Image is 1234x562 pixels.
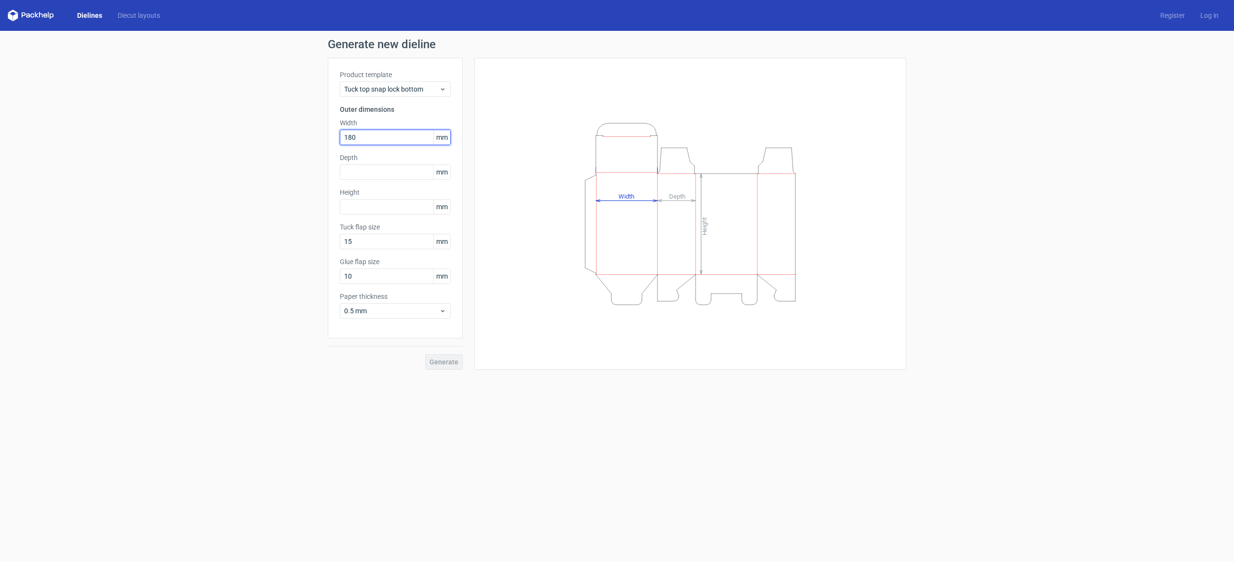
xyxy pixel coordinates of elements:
[1153,11,1193,20] a: Register
[669,192,685,200] tspan: Depth
[340,257,451,267] label: Glue flap size
[344,306,439,316] span: 0.5 mm
[328,39,906,50] h1: Generate new dieline
[69,11,110,20] a: Dielines
[340,292,451,301] label: Paper thickness
[344,84,439,94] span: Tuck top snap lock bottom
[433,165,450,179] span: mm
[433,130,450,145] span: mm
[433,269,450,283] span: mm
[340,105,451,114] h3: Outer dimensions
[340,118,451,128] label: Width
[433,200,450,214] span: mm
[340,187,451,197] label: Height
[1193,11,1226,20] a: Log in
[618,192,634,200] tspan: Width
[433,234,450,249] span: mm
[340,153,451,162] label: Depth
[340,70,451,80] label: Product template
[701,217,708,235] tspan: Height
[110,11,168,20] a: Diecut layouts
[340,222,451,232] label: Tuck flap size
